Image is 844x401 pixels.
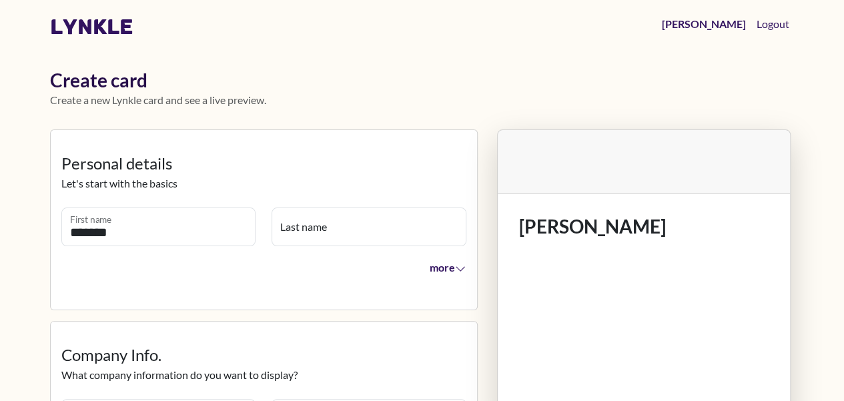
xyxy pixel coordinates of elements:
a: lynkle [50,14,133,39]
p: Create a new Lynkle card and see a live preview. [50,92,795,108]
button: more [421,254,466,281]
h1: [PERSON_NAME] [519,216,769,238]
span: more [430,261,466,274]
a: [PERSON_NAME] [657,11,751,37]
p: What company information do you want to display? [61,367,466,383]
p: Let's start with the basics [61,175,466,191]
legend: Company Info. [61,343,466,367]
button: Logout [751,11,795,37]
legend: Personal details [61,151,466,175]
h1: Create card [50,69,795,92]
